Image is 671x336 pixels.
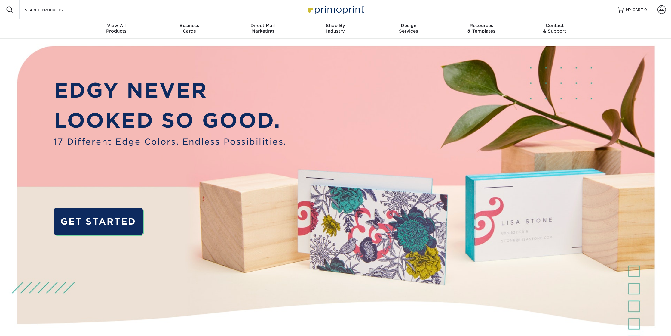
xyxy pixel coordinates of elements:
[153,19,226,39] a: BusinessCards
[518,23,591,28] span: Contact
[226,23,299,34] div: Marketing
[518,23,591,34] div: & Support
[153,23,226,28] span: Business
[153,23,226,34] div: Cards
[372,23,445,34] div: Services
[54,135,286,148] span: 17 Different Edge Colors. Endless Possibilities.
[445,23,518,34] div: & Templates
[445,23,518,28] span: Resources
[445,19,518,39] a: Resources& Templates
[299,23,372,34] div: Industry
[626,7,643,12] span: MY CART
[372,23,445,28] span: Design
[299,19,372,39] a: Shop ByIndustry
[299,23,372,28] span: Shop By
[54,75,286,105] p: EDGY NEVER
[80,19,153,39] a: View AllProducts
[80,23,153,28] span: View All
[226,19,299,39] a: Direct MailMarketing
[372,19,445,39] a: DesignServices
[226,23,299,28] span: Direct Mail
[24,6,83,13] input: SEARCH PRODUCTS.....
[80,23,153,34] div: Products
[305,3,366,16] img: Primoprint
[644,8,647,12] span: 0
[518,19,591,39] a: Contact& Support
[54,105,286,135] p: LOOKED SO GOOD.
[54,208,143,235] a: GET STARTED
